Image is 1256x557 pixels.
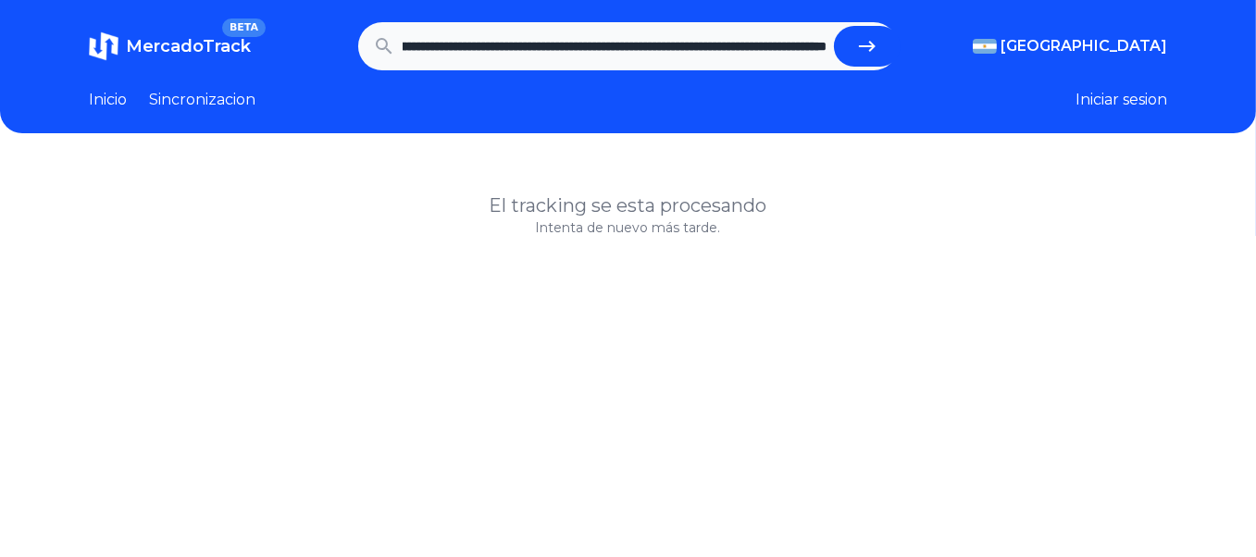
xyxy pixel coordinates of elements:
[973,39,997,54] img: Argentina
[89,31,251,61] a: MercadoTrackBETA
[973,35,1167,57] button: [GEOGRAPHIC_DATA]
[89,89,127,111] a: Inicio
[89,192,1167,218] h1: El tracking se esta procesando
[1076,89,1167,111] button: Iniciar sesion
[89,218,1167,237] p: Intenta de nuevo más tarde.
[1001,35,1167,57] span: [GEOGRAPHIC_DATA]
[89,31,118,61] img: MercadoTrack
[126,36,251,56] span: MercadoTrack
[222,19,266,37] span: BETA
[149,89,255,111] a: Sincronizacion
